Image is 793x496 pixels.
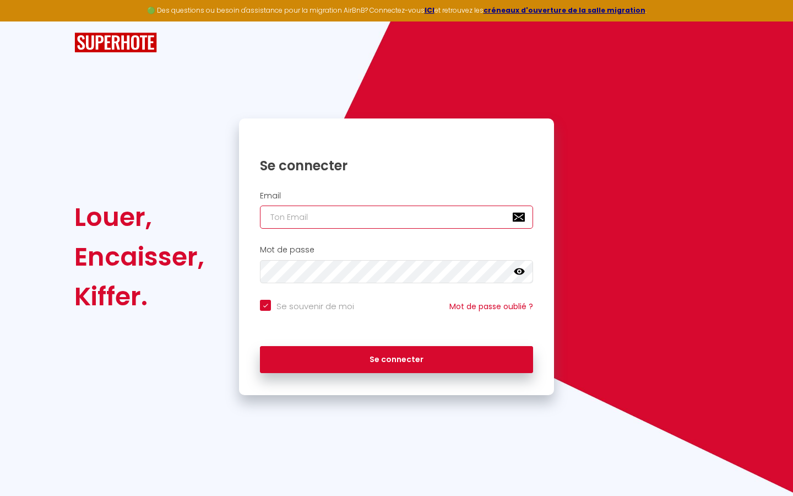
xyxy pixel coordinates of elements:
[74,237,204,277] div: Encaisser,
[484,6,645,15] a: créneaux d'ouverture de la salle migration
[74,33,157,53] img: SuperHote logo
[260,346,533,374] button: Se connecter
[74,277,204,316] div: Kiffer.
[425,6,434,15] a: ICI
[260,191,533,201] h2: Email
[9,4,42,37] button: Ouvrir le widget de chat LiveChat
[260,206,533,229] input: Ton Email
[260,245,533,255] h2: Mot de passe
[74,197,204,237] div: Louer,
[449,301,533,312] a: Mot de passe oublié ?
[260,157,533,174] h1: Se connecter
